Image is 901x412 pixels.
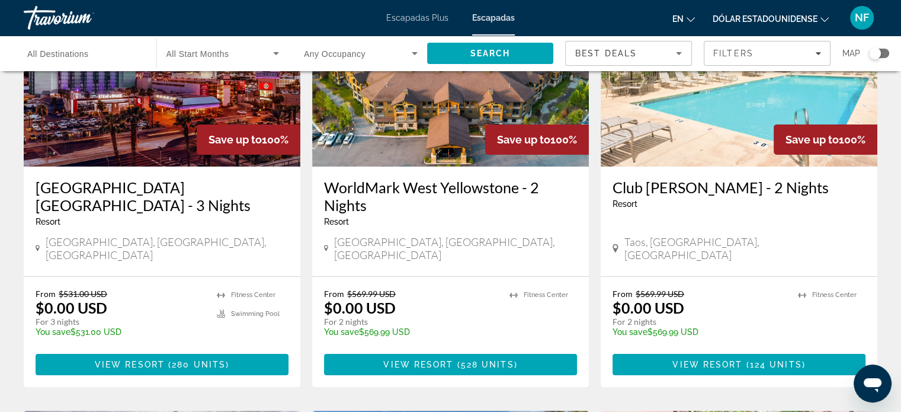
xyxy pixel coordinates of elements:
[847,5,877,30] button: Menú de usuario
[672,360,742,369] span: View Resort
[742,360,805,369] span: ( )
[713,10,829,27] button: Cambiar moneda
[197,124,300,155] div: 100%
[95,360,165,369] span: View Resort
[812,291,857,299] span: Fitness Center
[427,43,554,64] button: Search
[383,360,453,369] span: View Resort
[46,235,288,261] span: [GEOGRAPHIC_DATA], [GEOGRAPHIC_DATA], [GEOGRAPHIC_DATA]
[713,49,753,58] span: Filters
[854,365,892,403] iframe: Botón para iniciar la ventana de mensajería
[304,49,365,59] span: Any Occupancy
[785,133,839,146] span: Save up to
[36,217,60,226] span: Resort
[36,327,205,337] p: $531.00 USD
[613,299,684,317] p: $0.00 USD
[24,2,142,33] a: Travorium
[613,327,786,337] p: $569.99 USD
[842,45,860,62] span: Map
[774,124,877,155] div: 100%
[324,327,498,337] p: $569.99 USD
[36,317,205,327] p: For 3 nights
[27,49,89,59] span: All Destinations
[575,49,637,58] span: Best Deals
[165,360,229,369] span: ( )
[624,235,865,261] span: Taos, [GEOGRAPHIC_DATA], [GEOGRAPHIC_DATA]
[472,13,515,23] a: Escapadas
[36,327,70,337] span: You save
[324,354,577,375] button: View Resort(528 units)
[470,49,510,58] span: Search
[497,133,550,146] span: Save up to
[636,289,684,299] span: $569.99 USD
[386,13,448,23] a: Escapadas Plus
[613,289,633,299] span: From
[704,41,831,66] button: Filters
[453,360,517,369] span: ( )
[713,14,817,24] font: Dólar estadounidense
[524,291,568,299] span: Fitness Center
[575,46,682,60] mat-select: Sort by
[324,178,577,214] a: WorldMark West Yellowstone - 2 Nights
[324,327,359,337] span: You save
[750,360,802,369] span: 124 units
[672,14,684,24] font: en
[613,317,786,327] p: For 2 nights
[166,49,229,59] span: All Start Months
[334,235,577,261] span: [GEOGRAPHIC_DATA], [GEOGRAPHIC_DATA], [GEOGRAPHIC_DATA]
[613,354,865,375] button: View Resort(124 units)
[231,291,275,299] span: Fitness Center
[347,289,396,299] span: $569.99 USD
[36,289,56,299] span: From
[324,299,396,317] p: $0.00 USD
[231,310,280,318] span: Swimming Pool
[36,354,288,375] button: View Resort(280 units)
[613,178,865,196] a: Club [PERSON_NAME] - 2 Nights
[59,289,107,299] span: $531.00 USD
[324,317,498,327] p: For 2 nights
[324,217,349,226] span: Resort
[461,360,514,369] span: 528 units
[855,11,869,24] font: NF
[672,10,695,27] button: Cambiar idioma
[324,289,344,299] span: From
[172,360,226,369] span: 280 units
[27,47,141,61] input: Select destination
[209,133,262,146] span: Save up to
[613,199,637,209] span: Resort
[36,299,107,317] p: $0.00 USD
[613,327,647,337] span: You save
[36,178,288,214] a: [GEOGRAPHIC_DATA] [GEOGRAPHIC_DATA] - 3 Nights
[485,124,589,155] div: 100%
